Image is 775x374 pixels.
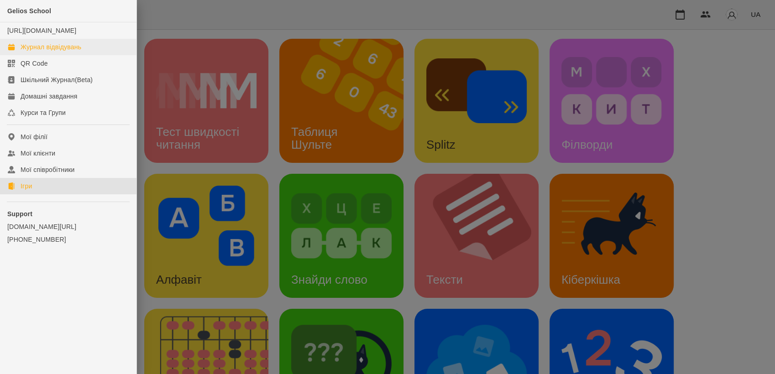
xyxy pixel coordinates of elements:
[21,42,81,52] div: Журнал відвідувань
[21,132,47,141] div: Мої філії
[21,149,55,158] div: Мої клієнти
[7,209,129,218] p: Support
[7,222,129,231] a: [DOMAIN_NAME][URL]
[21,165,75,174] div: Мої співробітники
[21,75,93,84] div: Шкільний Журнал(Beta)
[21,92,77,101] div: Домашні завдання
[7,27,76,34] a: [URL][DOMAIN_NAME]
[7,7,51,15] span: Gelios School
[7,235,129,244] a: [PHONE_NUMBER]
[21,182,32,191] div: Ігри
[21,59,48,68] div: QR Code
[21,108,66,117] div: Курси та Групи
